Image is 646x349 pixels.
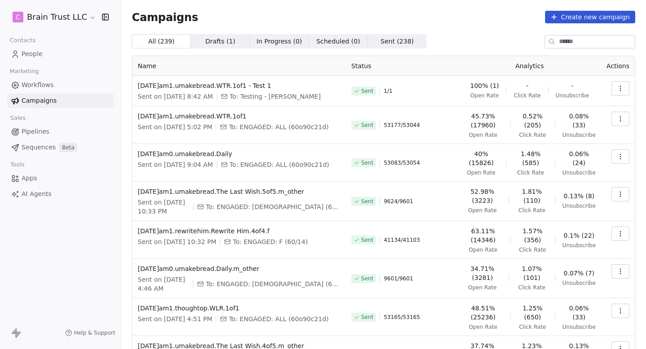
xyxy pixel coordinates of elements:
[361,236,373,244] span: Sent
[16,13,20,22] span: C
[22,174,37,183] span: Apps
[384,275,413,282] span: 9601 / 9601
[563,242,596,249] span: Unsubscribe
[22,143,56,152] span: Sequences
[563,149,596,167] span: 0.06% (24)
[138,149,340,158] span: [DATE]am0.umakebread.Daily
[7,187,113,201] a: AI Agents
[138,160,213,169] span: Sent on [DATE] 9:04 AM
[11,9,96,25] button: CBrain Trust LLC
[138,122,212,131] span: Sent on [DATE] 5:02 PM
[380,37,414,46] span: Sent ( 238 )
[463,304,503,322] span: 48.51% (25236)
[6,111,30,125] span: Sales
[6,65,43,78] span: Marketing
[316,37,360,46] span: Scheduled ( 0 )
[516,187,547,205] span: 1.81% (110)
[230,160,329,169] span: To: ENGAGED: ALL (60o90c21d)
[361,314,373,321] span: Sent
[518,227,548,244] span: 1.57% (356)
[138,227,340,236] span: [DATE]am1.rewritehim.Rewrite Him.4of4.f
[206,279,340,288] span: To: ENGAGED: MALE (60/14) + 1 more
[361,122,373,129] span: Sent
[563,112,596,130] span: 0.08% (33)
[563,202,596,209] span: Unsubscribe
[563,269,594,278] span: 0.07% (7)
[514,149,547,167] span: 1.48% (585)
[346,56,458,76] th: Status
[517,169,544,176] span: Click Rate
[206,202,340,211] span: To: ENGAGED: MALE (60/14) + 1 more
[132,11,198,23] span: Campaigns
[138,314,212,323] span: Sent on [DATE] 4:51 PM
[463,187,502,205] span: 52.98% (3223)
[563,131,596,139] span: Unsubscribe
[7,140,113,155] a: SequencesBeta
[516,264,547,282] span: 1.07% (101)
[6,158,28,171] span: Tools
[518,207,545,214] span: Click Rate
[361,198,373,205] span: Sent
[361,275,373,282] span: Sent
[470,81,499,90] span: 100% (1)
[458,56,601,76] th: Analytics
[571,81,573,90] span: -
[556,92,589,99] span: Unsubscribe
[230,92,321,101] span: To: Testing - Angie
[519,323,546,331] span: Click Rate
[7,47,113,61] a: People
[468,207,497,214] span: Open Rate
[518,112,548,130] span: 0.52% (205)
[205,37,236,46] span: Drafts ( 1 )
[463,112,503,130] span: 45.73% (17960)
[563,231,594,240] span: 0.1% (22)
[22,80,54,90] span: Workflows
[229,122,328,131] span: To: ENGAGED: ALL (60o90c21d)
[22,127,49,136] span: Pipelines
[65,329,115,336] a: Help & Support
[384,198,413,205] span: 9624 / 9601
[470,92,499,99] span: Open Rate
[563,279,596,287] span: Unsubscribe
[22,49,43,59] span: People
[27,11,87,23] span: Brain Trust LLC
[469,323,498,331] span: Open Rate
[563,192,594,201] span: 0.13% (8)
[467,169,496,176] span: Open Rate
[518,304,548,322] span: 1.25% (650)
[384,314,420,321] span: 53165 / 53165
[463,264,502,282] span: 34.71% (3281)
[74,329,115,336] span: Help & Support
[601,56,635,76] th: Actions
[22,96,57,105] span: Campaigns
[563,323,596,331] span: Unsubscribe
[463,227,503,244] span: 63.11% (14346)
[514,92,541,99] span: Click Rate
[361,87,373,95] span: Sent
[518,284,545,291] span: Click Rate
[138,237,216,246] span: Sent on [DATE] 10:32 PM
[384,159,420,166] span: 53083 / 53054
[132,56,346,76] th: Name
[22,189,52,199] span: AI Agents
[7,124,113,139] a: Pipelines
[7,171,113,186] a: Apps
[6,34,39,47] span: Contacts
[138,198,189,216] span: Sent on [DATE] 10:33 PM
[469,246,498,253] span: Open Rate
[468,284,497,291] span: Open Rate
[7,93,113,108] a: Campaigns
[59,143,77,152] span: Beta
[138,275,189,293] span: Sent on [DATE] 4:46 AM
[519,131,546,139] span: Click Rate
[384,236,420,244] span: 41134 / 41103
[545,11,635,23] button: Create new campaign
[138,81,340,90] span: [DATE]am1.umakebread.WTR.1of1 - Test 1
[138,187,340,196] span: [DATE]am1.umakebread.The Last Wish.5of5.m_other
[257,37,302,46] span: In Progress ( 0 )
[229,314,328,323] span: To: ENGAGED: ALL (60o90c21d)
[384,122,420,129] span: 53177 / 53044
[563,304,596,322] span: 0.06% (33)
[361,159,373,166] span: Sent
[138,304,340,313] span: [DATE]am1.thoughtop.WLR.1of1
